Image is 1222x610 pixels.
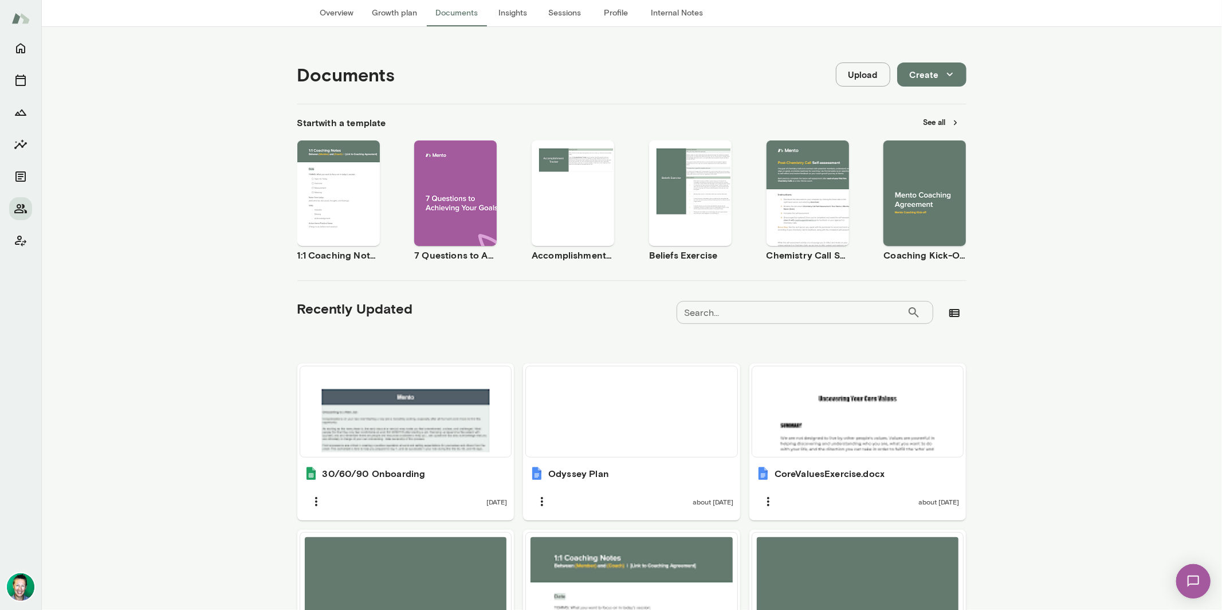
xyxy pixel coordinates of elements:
button: See all [917,114,966,131]
img: Mento [11,7,30,29]
span: [DATE] [486,497,507,506]
h6: 1:1 Coaching Notes [297,248,380,262]
button: Documents [9,165,32,188]
h6: Odyssey Plan [548,467,609,480]
button: Growth Plan [9,101,32,124]
img: Odyssey Plan [530,467,544,480]
h6: 7 Questions to Achieving Your Goals [414,248,497,262]
h6: Accomplishment Tracker [532,248,614,262]
h6: 30/60/90 Onboarding [323,467,426,480]
button: Members [9,197,32,220]
h6: Coaching Kick-Off | Coaching Agreement [883,248,966,262]
img: CoreValuesExercise.docx [756,467,770,480]
button: Create [897,62,966,87]
img: Brian Lawrence [7,573,34,601]
h6: Beliefs Exercise [649,248,732,262]
img: 30/60/90 Onboarding [304,467,318,480]
button: Sessions [9,69,32,92]
button: Insights [9,133,32,156]
button: Upload [836,62,890,87]
button: Home [9,37,32,60]
span: about [DATE] [693,497,733,506]
h6: CoreValuesExercise.docx [775,467,885,480]
h6: Chemistry Call Self-Assessment [Coaches only] [767,248,849,262]
h5: Recently Updated [297,299,413,318]
span: about [DATE] [918,497,959,506]
button: Client app [9,229,32,252]
h6: Start with a template [297,116,386,130]
h4: Documents [297,64,395,85]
